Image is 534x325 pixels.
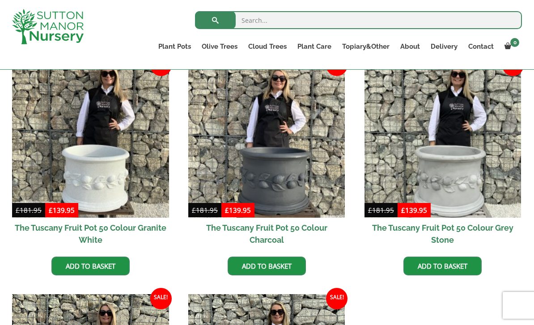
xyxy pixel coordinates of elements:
bdi: 181.95 [16,206,42,215]
a: Topiary&Other [337,40,395,53]
input: Search... [195,11,522,29]
a: Delivery [425,40,463,53]
a: Plant Pots [153,40,196,53]
img: logo [12,9,84,44]
bdi: 181.95 [368,206,394,215]
span: 0 [510,38,519,47]
bdi: 139.95 [401,206,427,215]
a: Sale! The Tuscany Fruit Pot 50 Colour Grey Stone [364,61,521,250]
span: £ [368,206,372,215]
a: Add to basket: “The Tuscany Fruit Pot 50 Colour Granite White” [51,257,130,275]
bdi: 139.95 [225,206,251,215]
bdi: 181.95 [192,206,218,215]
a: 0 [499,40,522,53]
span: Sale! [326,288,348,309]
img: The Tuscany Fruit Pot 50 Colour Granite White [12,61,169,218]
a: Sale! The Tuscany Fruit Pot 50 Colour Charcoal [188,61,345,250]
a: Add to basket: “The Tuscany Fruit Pot 50 Colour Grey Stone” [403,257,482,275]
a: Add to basket: “The Tuscany Fruit Pot 50 Colour Charcoal” [228,257,306,275]
a: Cloud Trees [243,40,292,53]
bdi: 139.95 [49,206,75,215]
a: About [395,40,425,53]
h2: The Tuscany Fruit Pot 50 Colour Granite White [12,218,169,250]
a: Plant Care [292,40,337,53]
span: £ [225,206,229,215]
a: Sale! The Tuscany Fruit Pot 50 Colour Granite White [12,61,169,250]
a: Contact [463,40,499,53]
span: £ [16,206,20,215]
h2: The Tuscany Fruit Pot 50 Colour Charcoal [188,218,345,250]
img: The Tuscany Fruit Pot 50 Colour Grey Stone [364,61,521,218]
span: £ [401,206,405,215]
span: Sale! [150,288,172,309]
span: £ [49,206,53,215]
img: The Tuscany Fruit Pot 50 Colour Charcoal [188,61,345,218]
h2: The Tuscany Fruit Pot 50 Colour Grey Stone [364,218,521,250]
a: Olive Trees [196,40,243,53]
span: £ [192,206,196,215]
